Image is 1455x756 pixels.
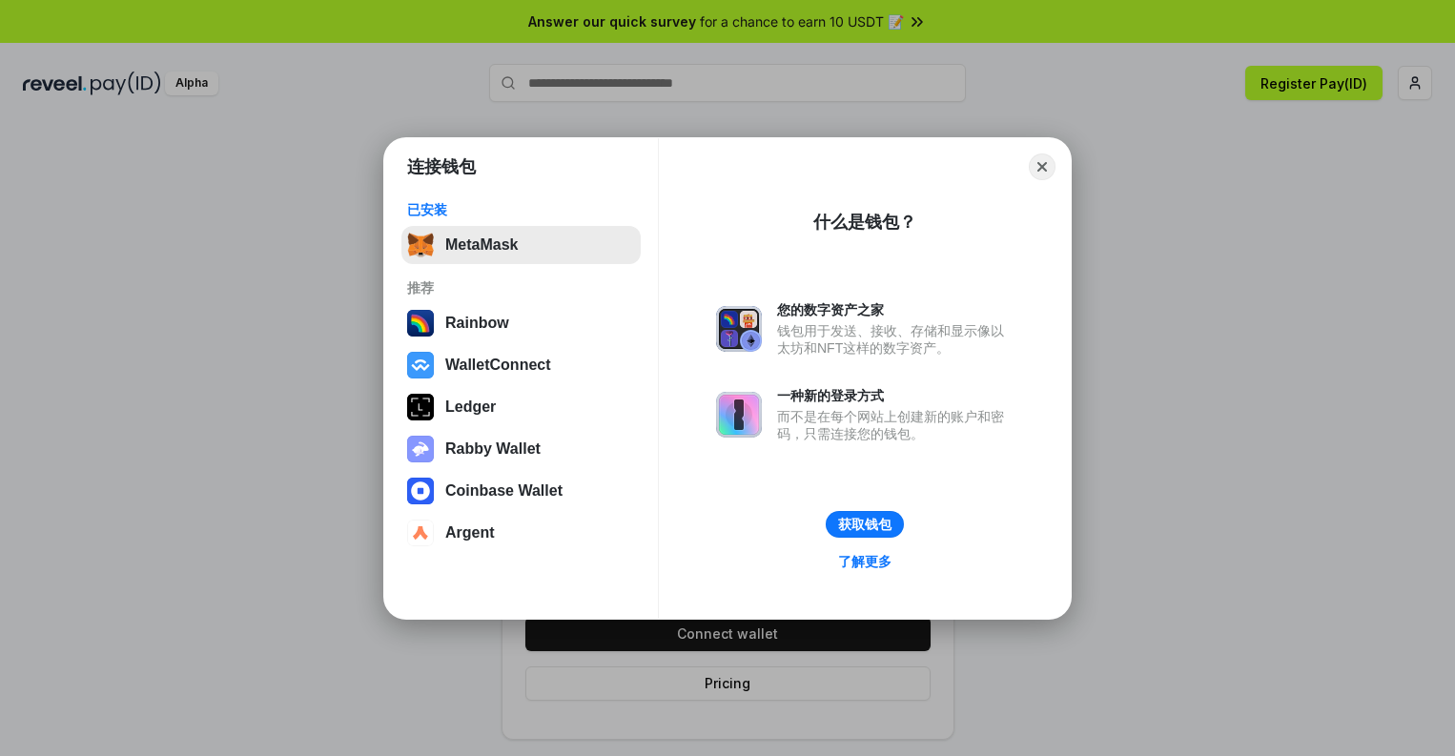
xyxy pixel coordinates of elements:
div: 推荐 [407,279,635,296]
div: Ledger [445,398,496,416]
img: svg+xml,%3Csvg%20xmlns%3D%22http%3A%2F%2Fwww.w3.org%2F2000%2Fsvg%22%20fill%3D%22none%22%20viewBox... [716,392,762,438]
div: Argent [445,524,495,541]
button: Close [1029,153,1055,180]
div: Coinbase Wallet [445,482,563,500]
div: 了解更多 [838,553,891,570]
div: 一种新的登录方式 [777,387,1014,404]
img: svg+xml,%3Csvg%20width%3D%2228%22%20height%3D%2228%22%20viewBox%3D%220%200%2028%2028%22%20fill%3D... [407,352,434,378]
button: Ledger [401,388,641,426]
button: Rainbow [401,304,641,342]
div: 而不是在每个网站上创建新的账户和密码，只需连接您的钱包。 [777,408,1014,442]
img: svg+xml,%3Csvg%20xmlns%3D%22http%3A%2F%2Fwww.w3.org%2F2000%2Fsvg%22%20fill%3D%22none%22%20viewBox... [716,306,762,352]
button: Rabby Wallet [401,430,641,468]
img: svg+xml,%3Csvg%20xmlns%3D%22http%3A%2F%2Fwww.w3.org%2F2000%2Fsvg%22%20fill%3D%22none%22%20viewBox... [407,436,434,462]
div: 获取钱包 [838,516,891,533]
div: Rabby Wallet [445,440,541,458]
img: svg+xml,%3Csvg%20xmlns%3D%22http%3A%2F%2Fwww.w3.org%2F2000%2Fsvg%22%20width%3D%2228%22%20height%3... [407,394,434,420]
img: svg+xml,%3Csvg%20width%3D%22120%22%20height%3D%22120%22%20viewBox%3D%220%200%20120%20120%22%20fil... [407,310,434,337]
div: 已安装 [407,201,635,218]
button: 获取钱包 [826,511,904,538]
div: WalletConnect [445,357,551,374]
div: Rainbow [445,315,509,332]
div: 什么是钱包？ [813,211,916,234]
img: svg+xml,%3Csvg%20fill%3D%22none%22%20height%3D%2233%22%20viewBox%3D%220%200%2035%2033%22%20width%... [407,232,434,258]
button: Argent [401,514,641,552]
h1: 连接钱包 [407,155,476,178]
div: MetaMask [445,236,518,254]
img: svg+xml,%3Csvg%20width%3D%2228%22%20height%3D%2228%22%20viewBox%3D%220%200%2028%2028%22%20fill%3D... [407,478,434,504]
button: Coinbase Wallet [401,472,641,510]
button: MetaMask [401,226,641,264]
div: 您的数字资产之家 [777,301,1014,318]
a: 了解更多 [827,549,903,574]
button: WalletConnect [401,346,641,384]
div: 钱包用于发送、接收、存储和显示像以太坊和NFT这样的数字资产。 [777,322,1014,357]
img: svg+xml,%3Csvg%20width%3D%2228%22%20height%3D%2228%22%20viewBox%3D%220%200%2028%2028%22%20fill%3D... [407,520,434,546]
